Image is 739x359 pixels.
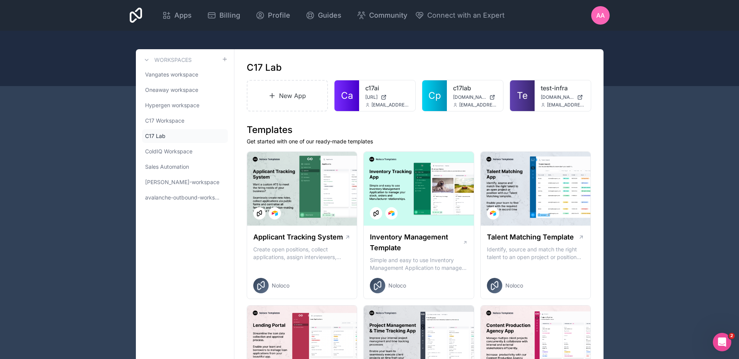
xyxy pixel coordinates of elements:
[145,101,199,109] span: Hypergen workspace
[422,80,447,111] a: Cp
[142,68,228,81] a: Vangates workspace
[272,210,278,216] img: Airtable Logo
[365,94,378,100] span: [URL]
[369,10,407,21] span: Community
[365,83,409,93] a: c17ai
[415,10,505,21] button: Connect with an Expert
[299,7,348,24] a: Guides
[341,90,353,102] span: Ca
[453,94,486,100] span: [DOMAIN_NAME]
[268,10,290,21] span: Profile
[541,83,585,93] a: test-infra
[541,94,585,100] a: [DOMAIN_NAME]
[253,232,343,243] h1: Applicant Tracking System
[517,90,528,102] span: Te
[145,148,192,155] span: ColdIQ Workspace
[145,71,198,78] span: Vangates workspace
[428,90,441,102] span: Cp
[370,256,468,272] p: Simple and easy to use Inventory Management Application to manage your stock, orders and Manufact...
[249,7,296,24] a: Profile
[713,333,731,351] iframe: Intercom live chat
[142,145,228,158] a: ColdIQ Workspace
[351,7,413,24] a: Community
[490,210,496,216] img: Airtable Logo
[142,55,192,65] a: Workspaces
[541,94,574,100] span: [DOMAIN_NAME]
[427,10,505,21] span: Connect with an Expert
[142,129,228,143] a: C17 Lab
[142,175,228,189] a: [PERSON_NAME]-workspace
[510,80,535,111] a: Te
[247,124,591,136] h1: Templates
[596,11,605,20] span: Aa
[145,132,166,140] span: C17 Lab
[142,114,228,128] a: C17 Workspace
[145,163,189,171] span: Sales Automation
[388,210,395,216] img: Airtable Logo
[370,232,462,253] h1: Inventory Management Template
[272,282,289,289] span: Noloco
[247,138,591,145] p: Get started with one of our ready-made templates
[145,117,184,125] span: C17 Workspace
[487,246,585,261] p: Identify, source and match the right talent to an open project or position with our Talent Matchi...
[142,160,228,174] a: Sales Automation
[459,102,497,108] span: [EMAIL_ADDRESS]
[142,191,228,204] a: avalanche-outbound-workspace
[547,102,585,108] span: [EMAIL_ADDRESS][DOMAIN_NAME]
[729,333,735,339] span: 2
[201,7,246,24] a: Billing
[247,61,282,74] h1: C17 Lab
[253,246,351,261] p: Create open positions, collect applications, assign interviewers, centralise candidate feedback a...
[142,83,228,97] a: Oneaway workspace
[156,7,198,24] a: Apps
[453,94,497,100] a: [DOMAIN_NAME]
[142,98,228,112] a: Hypergen workspace
[334,80,359,111] a: Ca
[145,86,198,94] span: Oneaway workspace
[505,282,523,289] span: Noloco
[174,10,192,21] span: Apps
[154,56,192,64] h3: Workspaces
[145,194,222,201] span: avalanche-outbound-workspace
[388,282,406,289] span: Noloco
[145,178,219,186] span: [PERSON_NAME]-workspace
[219,10,240,21] span: Billing
[365,94,409,100] a: [URL]
[247,80,328,111] a: New App
[371,102,409,108] span: [EMAIL_ADDRESS][DOMAIN_NAME]
[318,10,341,21] span: Guides
[487,232,574,243] h1: Talent Matching Template
[453,83,497,93] a: c17lab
